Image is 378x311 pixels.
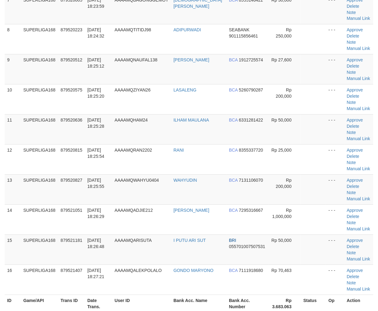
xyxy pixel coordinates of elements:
[347,46,371,51] a: Manual Link
[173,118,209,123] a: ILHAM MAULANA
[61,148,82,153] span: 879520815
[347,64,359,69] a: Delete
[347,58,363,63] a: Approve
[229,208,238,213] span: BCA
[21,175,58,205] td: SUPERLIGA168
[347,274,359,279] a: Delete
[173,268,214,273] a: GONDO MARYONO
[347,214,359,219] a: Delete
[276,88,292,99] span: Rp 200,000
[61,178,82,183] span: 879520827
[347,154,359,159] a: Delete
[115,58,158,63] span: AAAAMQNAUFAL138
[272,148,292,153] span: Rp 25,000
[326,84,344,114] td: - - -
[173,148,184,153] a: RANI
[5,84,21,114] td: 10
[347,178,363,183] a: Approve
[239,118,263,123] span: Copy 6331281422 to clipboard
[173,58,209,63] a: [PERSON_NAME]
[239,148,263,153] span: Copy 8355337720 to clipboard
[272,238,292,243] span: Rp 50,000
[272,208,292,219] span: Rp 1,000,000
[87,28,104,39] span: [DATE] 18:24:32
[87,118,104,129] span: [DATE] 18:25:28
[276,28,292,39] span: Rp 250,000
[61,118,82,123] span: 879520636
[61,238,82,243] span: 879521181
[326,24,344,54] td: - - -
[347,76,371,81] a: Manual Link
[347,100,356,105] a: Note
[61,28,82,33] span: 879520223
[326,144,344,175] td: - - -
[5,54,21,84] td: 9
[229,244,265,249] span: Copy 055701007507531 to clipboard
[326,114,344,144] td: - - -
[326,235,344,265] td: - - -
[347,281,356,286] a: Note
[347,148,363,153] a: Approve
[272,58,292,63] span: Rp 27,600
[21,54,58,84] td: SUPERLIGA168
[87,268,104,279] span: [DATE] 18:27:21
[347,88,363,93] a: Approve
[347,251,356,255] a: Note
[347,106,371,111] a: Manual Link
[347,287,371,292] a: Manual Link
[239,88,263,93] span: Copy 5260790287 to clipboard
[115,238,152,243] span: AAAAMQARISUTA
[239,268,263,273] span: Copy 7111918680 to clipboard
[87,58,104,69] span: [DATE] 18:25:12
[87,88,104,99] span: [DATE] 18:25:20
[347,124,359,129] a: Delete
[5,114,21,144] td: 11
[229,238,236,243] span: BRI
[229,178,238,183] span: BCA
[347,190,356,195] a: Note
[87,148,104,159] span: [DATE] 18:25:54
[347,160,356,165] a: Note
[21,144,58,175] td: SUPERLIGA168
[326,265,344,295] td: - - -
[21,205,58,235] td: SUPERLIGA168
[347,70,356,75] a: Note
[229,28,250,33] span: SEABANK
[173,88,196,93] a: LASALENG
[61,88,82,93] span: 879520575
[347,238,363,243] a: Approve
[239,58,263,63] span: Copy 1912725574 to clipboard
[229,148,238,153] span: BCA
[87,208,104,219] span: [DATE] 18:26:29
[347,94,359,99] a: Delete
[347,220,356,225] a: Note
[5,144,21,175] td: 12
[115,88,151,93] span: AAAAMQZIYAN26
[347,184,359,189] a: Delete
[5,265,21,295] td: 16
[61,58,82,63] span: 879520512
[61,208,82,213] span: 879521051
[21,235,58,265] td: SUPERLIGA168
[272,268,292,273] span: Rp 70,463
[5,175,21,205] td: 13
[347,208,363,213] a: Approve
[347,118,363,123] a: Approve
[115,148,152,153] span: AAAAMQRAN2202
[347,16,371,21] a: Manual Link
[347,197,371,202] a: Manual Link
[229,34,258,39] span: Copy 901115856461 to clipboard
[5,24,21,54] td: 8
[347,227,371,232] a: Manual Link
[347,4,359,9] a: Delete
[347,34,359,39] a: Delete
[229,268,238,273] span: BCA
[173,208,209,213] a: [PERSON_NAME]
[173,28,201,33] a: ADIPURWADI
[347,40,356,45] a: Note
[173,238,206,243] a: I PUTU ARI SUT
[115,208,153,213] span: AAAAMQADJIE212
[347,136,371,141] a: Manual Link
[115,28,151,33] span: AAAAMQTITIDJ98
[347,268,363,273] a: Approve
